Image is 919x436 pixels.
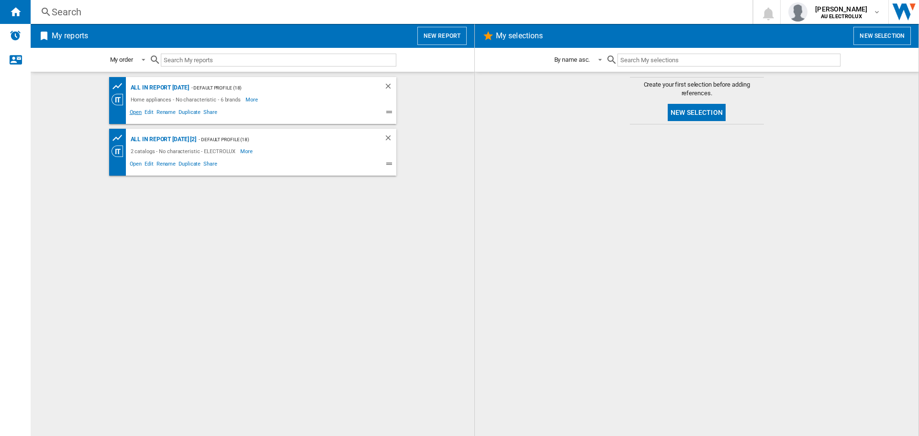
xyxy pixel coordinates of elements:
button: New report [417,27,467,45]
span: Rename [155,159,177,171]
div: Delete [384,82,396,94]
img: alerts-logo.svg [10,30,21,41]
span: Edit [143,108,155,119]
div: Product prices grid [112,80,128,92]
span: Share [202,159,219,171]
span: Share [202,108,219,119]
button: New selection [853,27,911,45]
img: profile.jpg [788,2,807,22]
div: Search [52,5,728,19]
span: Open [128,108,144,119]
div: 2 catalogs - No characteristic - ELECTROLUX [128,145,241,157]
span: [PERSON_NAME] [815,4,867,14]
div: - Default profile (18) [189,82,365,94]
span: Duplicate [177,108,202,119]
span: Edit [143,159,155,171]
div: - Default profile (18) [196,134,364,145]
span: More [246,94,259,105]
div: Category View [112,145,128,157]
span: Rename [155,108,177,119]
div: My order [110,56,133,63]
h2: My selections [494,27,545,45]
div: Home appliances - No characteristic - 6 brands [128,94,246,105]
input: Search My selections [617,54,840,67]
div: Delete [384,134,396,145]
b: AU ELECTROLUX [821,13,862,20]
div: All in report [DATE] [128,82,189,94]
span: More [240,145,254,157]
h2: My reports [50,27,90,45]
span: Create your first selection before adding references. [630,80,764,98]
div: All in report [DATE] [2] [128,134,197,145]
div: Product prices grid [112,132,128,144]
button: New selection [668,104,726,121]
input: Search My reports [161,54,396,67]
div: Category View [112,94,128,105]
span: Open [128,159,144,171]
span: Duplicate [177,159,202,171]
div: By name asc. [554,56,590,63]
